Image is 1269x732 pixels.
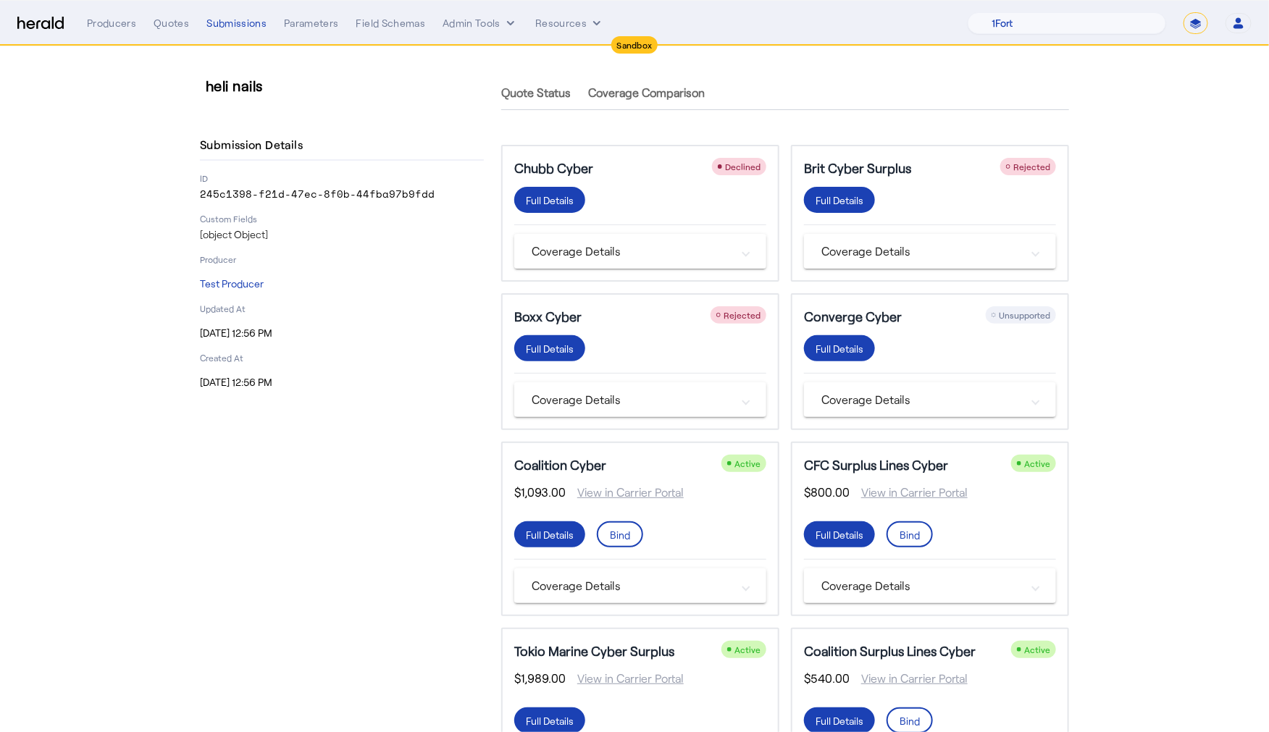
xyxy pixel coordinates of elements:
[1024,458,1050,468] span: Active
[566,670,684,687] span: View in Carrier Portal
[526,193,574,208] div: Full Details
[526,527,574,542] div: Full Details
[816,341,863,356] div: Full Details
[200,213,484,224] p: Custom Fields
[200,253,484,265] p: Producer
[501,87,571,98] span: Quote Status
[284,16,339,30] div: Parameters
[526,341,574,356] div: Full Details
[514,382,766,417] mat-expansion-panel-header: Coverage Details
[443,16,518,30] button: internal dropdown menu
[850,484,968,501] span: View in Carrier Portal
[610,527,630,542] div: Bind
[1024,644,1050,655] span: Active
[566,484,684,501] span: View in Carrier Portal
[725,161,761,172] span: Declined
[850,670,968,687] span: View in Carrier Portal
[514,568,766,603] mat-expansion-panel-header: Coverage Details
[526,713,574,728] div: Full Details
[206,16,267,30] div: Submissions
[200,375,484,390] p: [DATE] 12:56 PM
[356,16,426,30] div: Field Schemas
[200,277,484,291] p: Test Producer
[87,16,136,30] div: Producers
[17,17,64,30] img: Herald Logo
[821,243,1021,260] mat-panel-title: Coverage Details
[804,568,1056,603] mat-expansion-panel-header: Coverage Details
[514,641,674,661] h5: Tokio Marine Cyber Surplus
[200,303,484,314] p: Updated At
[816,713,863,728] div: Full Details
[734,458,761,468] span: Active
[200,352,484,363] p: Created At
[532,391,732,408] mat-panel-title: Coverage Details
[514,484,566,501] span: $1,093.00
[804,158,911,178] h5: Brit Cyber Surplus
[804,306,902,327] h5: Converge Cyber
[200,227,484,242] p: [object Object]
[821,577,1021,594] mat-panel-title: Coverage Details
[154,16,189,30] div: Quotes
[588,87,705,98] span: Coverage Comparison
[804,234,1056,269] mat-expansion-panel-header: Coverage Details
[724,310,761,320] span: Rejected
[514,670,566,687] span: $1,989.00
[1013,161,1050,172] span: Rejected
[535,16,604,30] button: Resources dropdown menu
[804,187,875,213] button: Full Details
[900,713,920,728] div: Bind
[200,136,309,153] h4: Submission Details
[501,75,571,110] a: Quote Status
[734,644,761,655] span: Active
[816,193,863,208] div: Full Details
[887,521,933,547] button: Bind
[804,335,875,361] button: Full Details
[611,36,658,54] div: Sandbox
[514,158,593,178] h5: Chubb Cyber
[200,326,484,340] p: [DATE] 12:56 PM
[514,187,585,213] button: Full Details
[514,306,582,327] h5: Boxx Cyber
[206,75,490,96] h3: heli nails
[532,577,732,594] mat-panel-title: Coverage Details
[514,455,606,475] h5: Coalition Cyber
[514,521,585,547] button: Full Details
[804,455,948,475] h5: CFC Surplus Lines Cyber
[597,521,643,547] button: Bind
[804,382,1056,417] mat-expansion-panel-header: Coverage Details
[821,391,1021,408] mat-panel-title: Coverage Details
[900,527,920,542] div: Bind
[804,484,850,501] span: $800.00
[999,310,1050,320] span: Unsupported
[200,172,484,184] p: ID
[816,527,863,542] div: Full Details
[804,641,976,661] h5: Coalition Surplus Lines Cyber
[588,75,705,110] a: Coverage Comparison
[804,521,875,547] button: Full Details
[514,234,766,269] mat-expansion-panel-header: Coverage Details
[804,670,850,687] span: $540.00
[200,187,484,201] p: 245c1398-f21d-47ec-8f0b-44fba97b9fdd
[532,243,732,260] mat-panel-title: Coverage Details
[514,335,585,361] button: Full Details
